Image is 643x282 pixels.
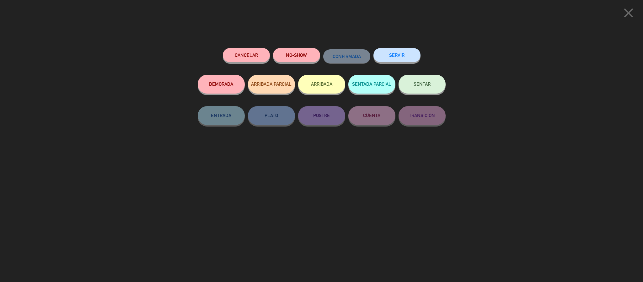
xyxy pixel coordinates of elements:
span: CONFIRMADA [333,54,361,59]
button: SENTADA PARCIAL [348,75,395,94]
button: CONFIRMADA [323,49,370,63]
button: ENTRADA [198,106,245,125]
span: ARRIBADA PARCIAL [251,81,292,87]
button: ARRIBADA [298,75,345,94]
button: DEMORADA [198,75,245,94]
span: SENTAR [414,81,431,87]
button: SERVIR [373,48,421,62]
button: TRANSICIÓN [399,106,446,125]
i: close [621,5,636,21]
button: CUENTA [348,106,395,125]
button: Cancelar [223,48,270,62]
button: PLATO [248,106,295,125]
button: SENTAR [399,75,446,94]
button: POSTRE [298,106,345,125]
button: NO-SHOW [273,48,320,62]
button: ARRIBADA PARCIAL [248,75,295,94]
button: close [619,5,638,23]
